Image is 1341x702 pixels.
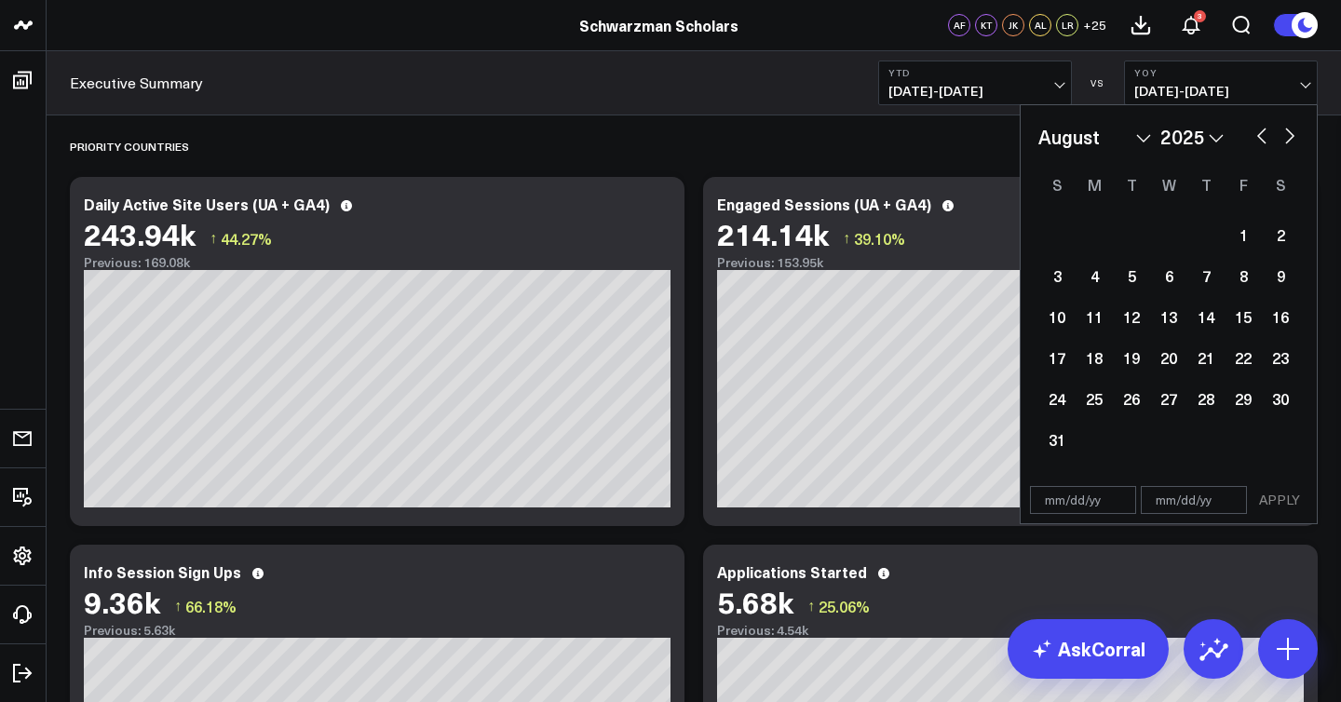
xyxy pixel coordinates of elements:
[1083,19,1106,32] span: + 25
[1124,61,1318,105] button: YoY[DATE]-[DATE]
[717,196,931,212] div: Engaged Sessions (UA + GA4)
[717,623,1304,638] div: Previous: 4.54k
[1194,10,1206,22] div: 3
[717,217,829,250] div: 214.14k
[84,255,670,270] div: Previous: 169.08k
[1134,67,1307,78] b: YoY
[1252,486,1307,514] button: APPLY
[717,563,867,580] div: Applications Started
[843,226,850,250] span: ↑
[807,594,815,618] span: ↑
[1187,169,1225,199] div: Thursday
[1029,14,1051,36] div: AL
[1141,486,1247,514] input: mm/dd/yy
[579,15,738,35] a: Schwarzman Scholars
[70,125,189,168] div: Priority Countries
[948,14,970,36] div: AF
[1081,77,1115,88] div: VS
[1038,169,1076,199] div: Sunday
[210,226,217,250] span: ↑
[1056,14,1078,36] div: LR
[84,217,196,250] div: 243.94k
[1076,169,1113,199] div: Monday
[888,67,1062,78] b: YTD
[819,596,870,616] span: 25.06%
[84,563,241,580] div: Info Session Sign Ups
[70,73,203,93] a: Executive Summary
[854,228,905,249] span: 39.10%
[84,196,330,212] div: Daily Active Site Users (UA + GA4)
[84,585,160,618] div: 9.36k
[717,255,1304,270] div: Previous: 153.95k
[1134,84,1307,99] span: [DATE] - [DATE]
[1002,14,1024,36] div: JK
[1083,14,1106,36] button: +25
[1113,169,1150,199] div: Tuesday
[878,61,1072,105] button: YTD[DATE]-[DATE]
[221,228,272,249] span: 44.27%
[1008,619,1169,679] a: AskCorral
[1030,486,1136,514] input: mm/dd/yy
[1262,169,1299,199] div: Saturday
[1225,169,1262,199] div: Friday
[84,623,670,638] div: Previous: 5.63k
[975,14,997,36] div: KT
[185,596,237,616] span: 66.18%
[174,594,182,618] span: ↑
[1150,169,1187,199] div: Wednesday
[717,585,793,618] div: 5.68k
[888,84,1062,99] span: [DATE] - [DATE]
